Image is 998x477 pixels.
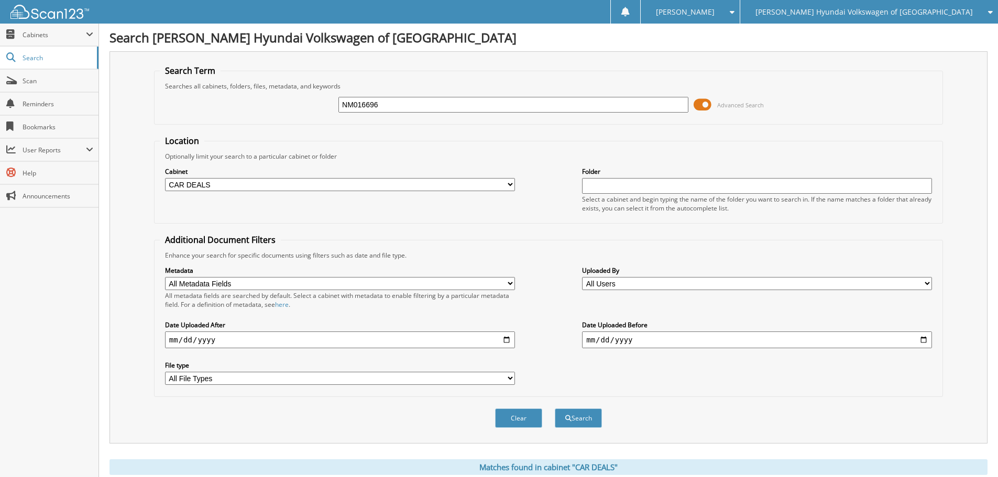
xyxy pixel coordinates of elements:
input: start [165,331,515,348]
label: File type [165,361,515,370]
button: Search [555,408,602,428]
span: Bookmarks [23,123,93,131]
legend: Additional Document Filters [160,234,281,246]
span: Announcements [23,192,93,201]
div: Matches found in cabinet "CAR DEALS" [109,459,988,475]
span: [PERSON_NAME] Hyundai Volkswagen of [GEOGRAPHIC_DATA] [755,9,973,15]
span: User Reports [23,146,86,154]
span: Cabinets [23,30,86,39]
span: Reminders [23,99,93,108]
h1: Search [PERSON_NAME] Hyundai Volkswagen of [GEOGRAPHIC_DATA] [109,29,988,46]
button: Clear [495,408,542,428]
span: [PERSON_NAME] [656,9,715,15]
label: Date Uploaded After [165,320,515,329]
div: Enhance your search for specific documents using filters such as date and file type. [160,251,937,260]
legend: Location [160,135,204,147]
span: Scan [23,76,93,85]
label: Cabinet [165,167,515,176]
a: here [275,300,289,309]
label: Metadata [165,266,515,275]
label: Uploaded By [582,266,932,275]
div: All metadata fields are searched by default. Select a cabinet with metadata to enable filtering b... [165,291,515,309]
legend: Search Term [160,65,221,76]
img: scan123-logo-white.svg [10,5,89,19]
div: Searches all cabinets, folders, files, metadata, and keywords [160,82,937,91]
span: Advanced Search [717,101,764,109]
div: Select a cabinet and begin typing the name of the folder you want to search in. If the name match... [582,195,932,213]
span: Help [23,169,93,178]
input: end [582,331,932,348]
label: Folder [582,167,932,176]
span: Search [23,53,92,62]
label: Date Uploaded Before [582,320,932,329]
div: Optionally limit your search to a particular cabinet or folder [160,152,937,161]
